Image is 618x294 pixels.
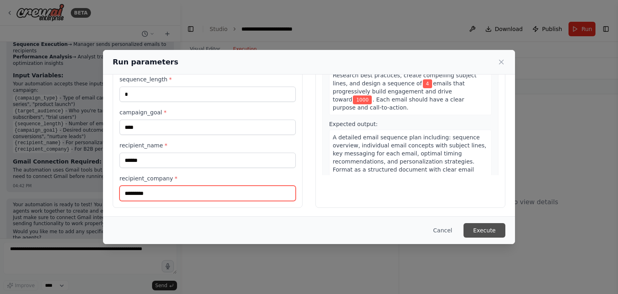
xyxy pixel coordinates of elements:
button: Execute [463,223,505,238]
label: recipient_name [119,141,296,149]
span: A detailed email sequence plan including: sequence overview, individual email concepts with subje... [333,134,486,181]
span: . Research best practices, create compelling subject lines, and design a sequence of [333,64,476,87]
label: sequence_length [119,75,296,83]
h2: Run parameters [113,56,178,68]
span: . Each email should have a clear purpose and call-to-action. [333,96,464,111]
button: Cancel [427,223,459,238]
label: campaign_goal [119,108,296,116]
label: recipient_company [119,174,296,182]
span: emails that progressively build engagement and drive toward [333,80,465,103]
span: Variable: sequence_length [423,79,433,88]
span: Expected output: [329,121,378,127]
span: Variable: campaign_goal [353,95,372,104]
